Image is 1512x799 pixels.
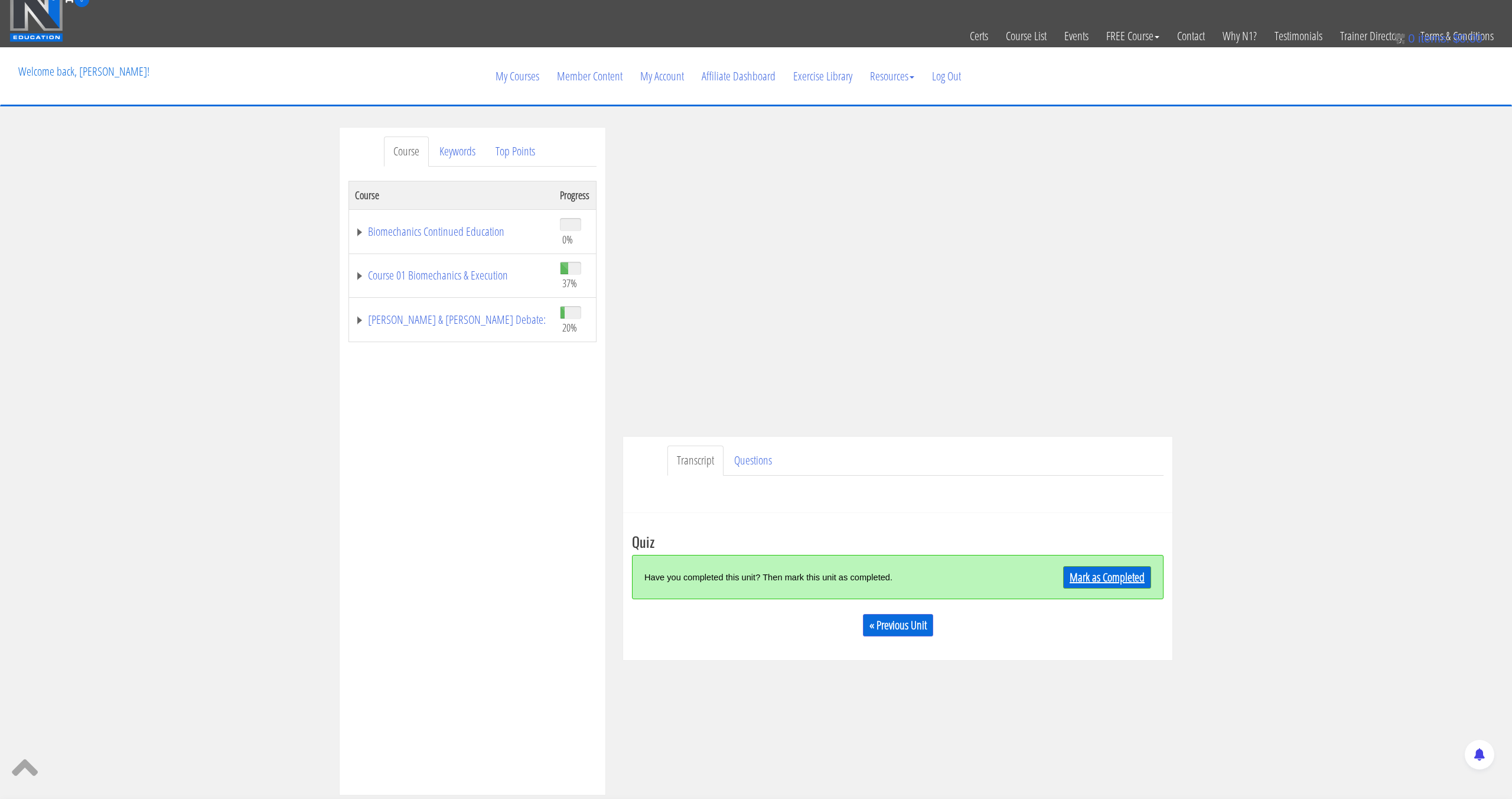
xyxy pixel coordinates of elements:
[1453,32,1459,45] span: $
[1412,7,1503,65] a: Terms & Conditions
[548,48,631,105] a: Member Content
[1063,566,1151,589] a: Mark as Completed
[355,269,548,281] a: Course 01 Biomechanics & Execution
[1266,7,1331,65] a: Testimonials
[923,48,970,105] a: Log Out
[430,137,485,167] a: Keywords
[1331,7,1412,65] a: Trainer Directory
[784,48,861,105] a: Exercise Library
[631,48,693,105] a: My Account
[632,534,1164,549] h3: Quiz
[9,48,158,95] p: Welcome back, [PERSON_NAME]!
[693,48,784,105] a: Affiliate Dashboard
[863,614,933,636] a: « Previous Unit
[1168,7,1214,65] a: Contact
[1097,7,1168,65] a: FREE Course
[486,137,545,167] a: Top Points
[554,181,596,209] th: Progress
[562,233,573,246] span: 0%
[1408,32,1415,45] span: 0
[562,277,577,290] span: 37%
[349,181,555,209] th: Course
[997,7,1055,65] a: Course List
[1453,32,1482,45] bdi: 0.00
[1393,32,1482,45] a: 0 items: $0.00
[667,446,724,476] a: Transcript
[725,446,781,476] a: Questions
[562,321,577,334] span: 20%
[487,48,548,105] a: My Courses
[1418,32,1449,45] span: items:
[384,137,429,167] a: Course
[1055,7,1097,65] a: Events
[961,7,997,65] a: Certs
[1214,7,1266,65] a: Why N1?
[644,564,1018,590] div: Have you completed this unit? Then mark this unit as completed.
[355,314,548,326] a: [PERSON_NAME] & [PERSON_NAME] Debate:
[355,226,548,238] a: Biomechanics Continued Education
[1393,33,1405,44] img: icon11.png
[861,48,923,105] a: Resources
